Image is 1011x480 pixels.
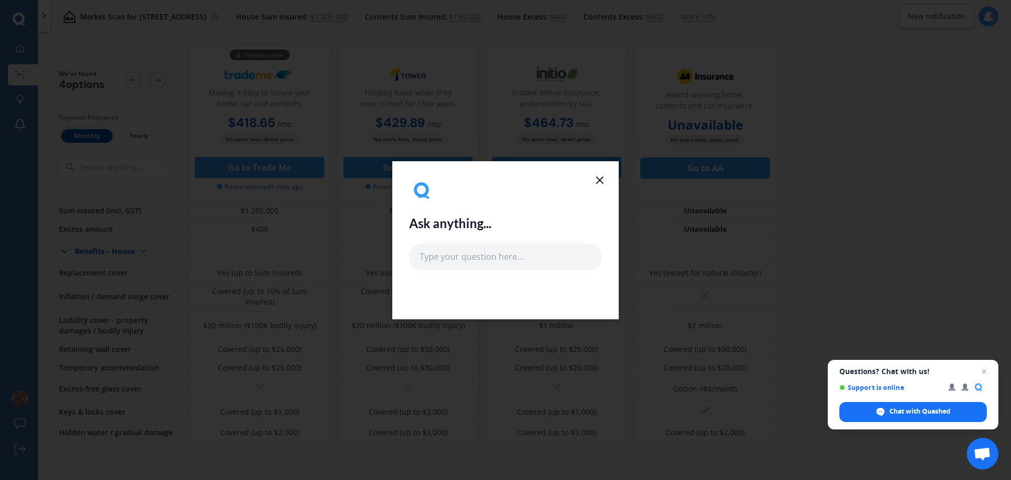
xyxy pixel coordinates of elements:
span: Support is online [839,384,941,391]
span: Chat with Quashed [889,407,950,416]
input: Type your question here... [409,243,602,270]
div: Chat with Quashed [839,402,987,422]
span: Questions? Chat with us! [839,367,987,376]
span: Close chat [978,365,990,378]
h2: Ask anything... [409,216,491,231]
div: Open chat [967,438,998,469]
